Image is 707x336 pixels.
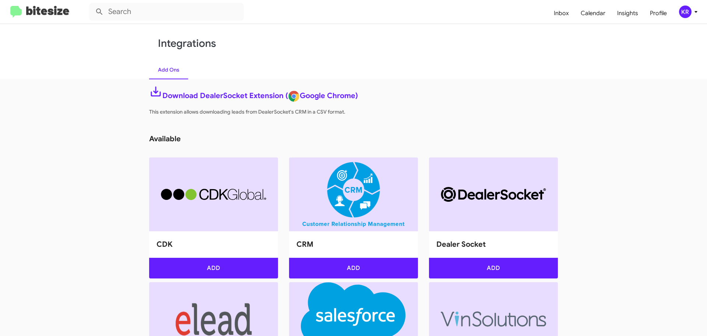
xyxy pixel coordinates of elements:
[611,3,644,24] a: Insights
[149,258,278,278] button: Add
[296,239,313,250] h2: CRM
[149,91,358,100] a: Download DealerSocket Extension (Google Chrome)
[156,239,173,250] h2: CDK
[436,239,486,250] h2: Dealer Socket
[149,108,558,115] p: This extension allows downloading leads from DealerSocket's CRM in a CSV format.
[429,157,558,231] img: ...
[575,3,611,24] a: Calendar
[89,3,244,21] input: Search
[289,157,418,231] img: ...
[644,3,673,24] a: Profile
[673,6,699,18] button: KR
[289,258,418,278] button: Add
[548,3,575,24] a: Inbox
[149,157,278,231] img: ...
[679,6,692,18] div: KR
[429,258,558,278] button: Add
[149,133,558,145] div: available
[149,60,188,79] a: Add Ons
[158,37,549,50] a: Integrations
